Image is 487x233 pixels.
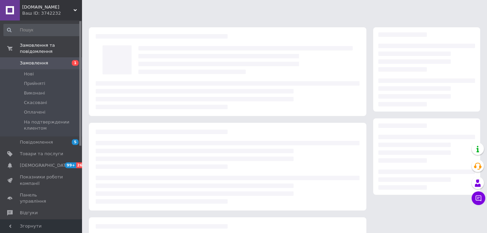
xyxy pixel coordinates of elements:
span: Виконані [24,90,45,96]
span: На подтверждении клиентом [24,119,80,131]
span: Повідомлення [20,139,53,145]
span: 26 [76,162,84,168]
span: 99+ [65,162,76,168]
button: Чат з покупцем [472,191,485,205]
span: Замовлення [20,60,48,66]
span: nikiwear.ua [22,4,73,10]
div: Ваш ID: 3742232 [22,10,82,16]
span: Скасовані [24,100,47,106]
span: Замовлення та повідомлення [20,42,82,55]
span: [DEMOGRAPHIC_DATA] [20,162,70,169]
span: Панель управління [20,192,63,204]
span: Нові [24,71,34,77]
span: 1 [72,60,79,66]
span: Прийняті [24,81,45,87]
span: Оплачені [24,109,45,115]
span: Товари та послуги [20,151,63,157]
span: 5 [72,139,79,145]
span: Відгуки [20,210,38,216]
span: Показники роботи компанії [20,174,63,186]
input: Пошук [3,24,81,36]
